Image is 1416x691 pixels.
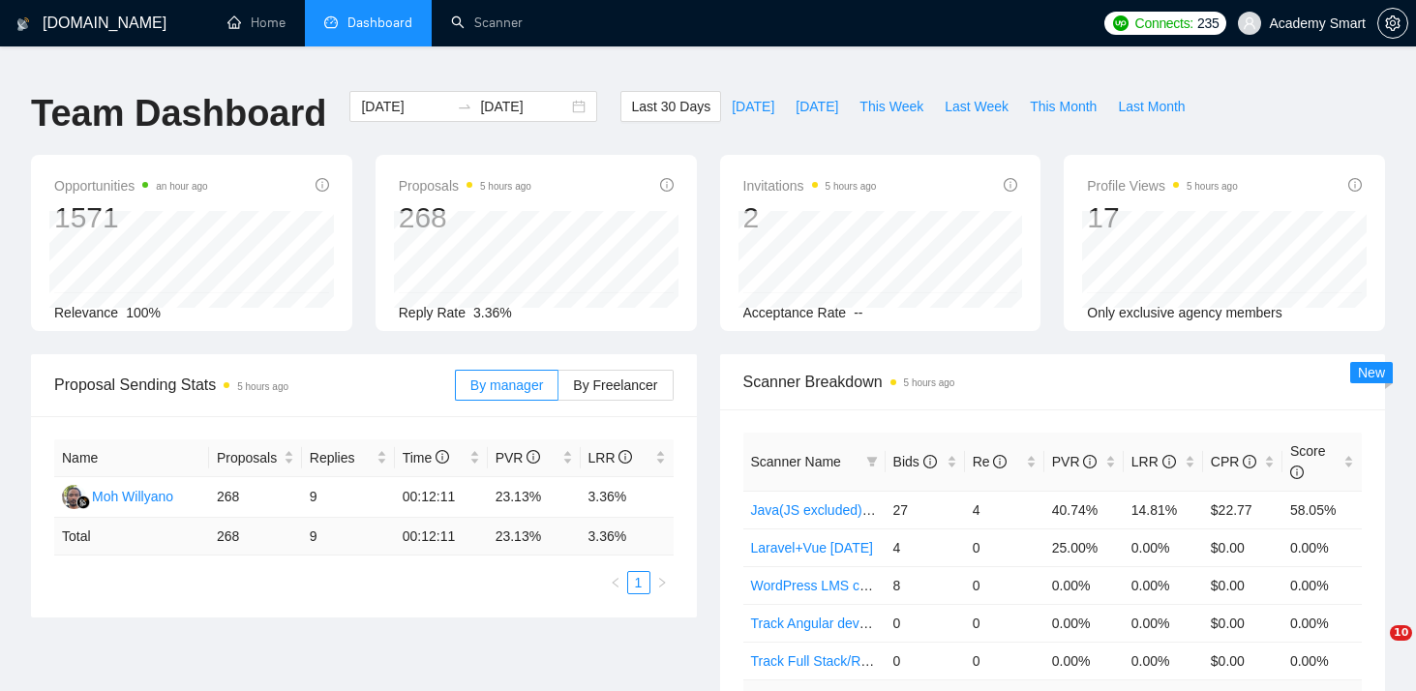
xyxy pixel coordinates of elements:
[488,518,581,556] td: 23.13 %
[751,454,841,469] span: Scanner Name
[227,15,286,31] a: homeHome
[1377,8,1408,39] button: setting
[854,305,862,320] span: --
[527,450,540,464] span: info-circle
[399,305,466,320] span: Reply Rate
[1211,454,1256,469] span: CPR
[886,604,965,642] td: 0
[1044,528,1124,566] td: 25.00%
[618,450,632,464] span: info-circle
[1187,181,1238,192] time: 5 hours ago
[650,571,674,594] li: Next Page
[395,477,488,518] td: 00:12:11
[1282,566,1362,604] td: 0.00%
[1087,305,1282,320] span: Only exclusive agency members
[1124,604,1203,642] td: 0.00%
[1282,491,1362,528] td: 58.05%
[1124,491,1203,528] td: 14.81%
[324,15,338,29] span: dashboard
[1030,96,1097,117] span: This Month
[1131,454,1176,469] span: LRR
[1197,13,1219,34] span: 235
[1004,178,1017,192] span: info-circle
[1135,13,1193,34] span: Connects:
[965,491,1044,528] td: 4
[62,488,173,503] a: MWMoh Willyano
[923,455,937,468] span: info-circle
[604,571,627,594] button: left
[1390,625,1412,641] span: 10
[1203,491,1282,528] td: $22.77
[1044,604,1124,642] td: 0.00%
[92,486,173,507] div: Moh Willyano
[1087,199,1238,236] div: 17
[156,181,207,192] time: an hour ago
[480,181,531,192] time: 5 hours ago
[209,477,302,518] td: 268
[751,578,944,593] a: WordPress LMS change [DATE]
[631,96,710,117] span: Last 30 Days
[457,99,472,114] span: swap-right
[660,178,674,192] span: info-circle
[1203,604,1282,642] td: $0.00
[588,450,633,466] span: LRR
[743,174,877,197] span: Invitations
[886,566,965,604] td: 8
[721,91,785,122] button: [DATE]
[473,305,512,320] span: 3.36%
[54,305,118,320] span: Relevance
[620,91,721,122] button: Last 30 Days
[965,604,1044,642] td: 0
[302,439,395,477] th: Replies
[751,540,873,556] a: Laravel+Vue [DATE]
[862,447,882,476] span: filter
[965,528,1044,566] td: 0
[496,450,541,466] span: PVR
[209,518,302,556] td: 268
[1118,96,1185,117] span: Last Month
[732,96,774,117] span: [DATE]
[604,571,627,594] li: Previous Page
[893,454,937,469] span: Bids
[796,96,838,117] span: [DATE]
[1290,466,1304,479] span: info-circle
[886,528,965,566] td: 4
[1124,528,1203,566] td: 0.00%
[399,199,531,236] div: 268
[1162,455,1176,468] span: info-circle
[743,199,877,236] div: 2
[1019,91,1107,122] button: This Month
[934,91,1019,122] button: Last Week
[965,642,1044,679] td: 0
[1358,365,1385,380] span: New
[62,485,86,509] img: MW
[302,518,395,556] td: 9
[826,181,877,192] time: 5 hours ago
[751,653,950,669] a: Track Full Stack/React + NodeJS
[627,571,650,594] li: 1
[403,450,449,466] span: Time
[1083,455,1097,468] span: info-circle
[945,96,1009,117] span: Last Week
[217,447,280,468] span: Proposals
[451,15,523,31] a: searchScanner
[573,377,657,393] span: By Freelancer
[54,373,455,397] span: Proposal Sending Stats
[347,15,412,31] span: Dashboard
[904,377,955,388] time: 5 hours ago
[1203,528,1282,566] td: $0.00
[1243,455,1256,468] span: info-circle
[1350,625,1397,672] iframe: To enrich screen reader interactions, please activate Accessibility in Grammarly extension settings
[54,439,209,477] th: Name
[1290,443,1326,480] span: Score
[1124,566,1203,604] td: 0.00%
[209,439,302,477] th: Proposals
[316,178,329,192] span: info-circle
[1377,15,1408,31] a: setting
[973,454,1008,469] span: Re
[361,96,449,117] input: Start date
[1044,642,1124,679] td: 0.00%
[1113,15,1129,31] img: upwork-logo.png
[886,642,965,679] td: 0
[31,91,326,136] h1: Team Dashboard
